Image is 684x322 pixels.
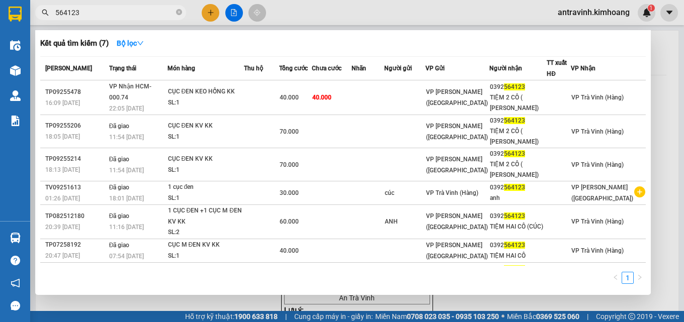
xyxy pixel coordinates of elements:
input: Tìm tên, số ĐT hoặc mã đơn [55,7,174,18]
span: VP Gửi [425,65,445,72]
span: VP Trà Vinh (Hàng) [28,43,98,53]
span: 11:16 [DATE] [109,224,144,231]
div: 1 cục đen [168,263,243,274]
span: 564123 [504,150,525,157]
span: VP [PERSON_NAME] ([GEOGRAPHIC_DATA]) [426,156,488,174]
span: 18:01 [DATE] [109,195,144,202]
span: Đã giao [109,212,130,220]
div: 0392 [490,240,546,251]
span: Chưa cước [312,65,341,72]
span: VP [PERSON_NAME] ([GEOGRAPHIC_DATA]) [571,265,633,283]
div: ANH [385,217,425,227]
div: 1 cục đen [168,182,243,193]
div: 0392 [490,116,546,126]
span: VP Nhận [571,65,595,72]
span: message [11,301,20,310]
span: Đã giao [109,156,130,163]
button: left [610,272,622,284]
strong: BIÊN NHẬN GỬI HÀNG [34,6,117,15]
span: Người gửi [384,65,412,72]
span: TIỆM 2 CÔ ( [PERSON_NAME]) [4,54,98,73]
span: 40.000 [280,94,299,101]
img: warehouse-icon [10,65,21,76]
span: 60.000 [280,218,299,225]
span: Trạng thái [109,65,136,72]
div: TIỆM 2 CÔ ( [PERSON_NAME]) [490,126,546,147]
h3: Kết quả tìm kiếm ( 7 ) [40,38,109,49]
span: Đã giao [109,123,130,130]
span: VP Nhận HCM-000.74 [109,83,151,101]
span: 70.000 [280,161,299,168]
span: 11:54 [DATE] [109,134,144,141]
span: close-circle [176,8,182,18]
span: VP Trà Vinh (Hàng) [426,189,478,196]
span: 70.000 [280,128,299,135]
span: 16:09 [DATE] [45,99,80,106]
div: TIỆM HAI CÔ [490,251,546,261]
div: CỤC ĐEN KV KK [168,121,243,132]
span: 564123 [504,212,525,220]
div: TP09255206 [45,121,106,131]
span: 18:13 [DATE] [45,166,80,173]
span: search [42,9,49,16]
span: Đã giao [109,265,130,272]
span: VP [PERSON_NAME] ([GEOGRAPHIC_DATA]) [426,123,488,141]
span: question-circle [11,256,20,265]
span: VP [PERSON_NAME] ([GEOGRAPHIC_DATA]) - [4,20,94,39]
span: Món hàng [167,65,195,72]
img: solution-icon [10,116,21,126]
span: VP [PERSON_NAME] ([GEOGRAPHIC_DATA]) [426,212,488,231]
div: TIỆM 2 CÔ ( [PERSON_NAME]) [490,92,546,114]
span: 564123 [504,242,525,249]
div: CỤC M ĐEN KV KK [168,240,243,251]
span: VP Trà Vinh (Hàng) [571,94,624,101]
div: 0392 [490,149,546,159]
span: Đã giao [109,184,130,191]
span: 0392564123 - [4,54,98,73]
li: Next Page [634,272,646,284]
strong: Bộ lọc [117,39,144,47]
span: TT xuất HĐ [547,59,567,77]
div: 0392 [490,182,546,193]
span: 564123 [504,184,525,191]
span: 20:47 [DATE] [45,252,80,259]
div: SL: 1 [168,132,243,143]
a: 1 [622,272,633,283]
span: VP [PERSON_NAME] ([GEOGRAPHIC_DATA]) [426,88,488,106]
div: TP09255214 [45,154,106,164]
span: 07:54 [DATE] [109,253,144,260]
span: Tổng cước [279,65,308,72]
span: 564123 [504,117,525,124]
span: 18:05 [DATE] [45,133,80,140]
div: anh [490,193,546,203]
div: SL: 2 [168,227,243,238]
span: VP Trà Vinh (Hàng) [571,218,624,225]
span: 30.000 [280,189,299,196]
div: SL: 1 [168,165,243,176]
span: VP Trà Vinh (Hàng) [571,161,624,168]
span: VP [PERSON_NAME] ([GEOGRAPHIC_DATA]) [426,242,488,260]
span: down [137,40,144,47]
button: right [634,272,646,284]
img: warehouse-icon [10,40,21,51]
span: KO BAO HƯ ƯỚT [26,75,91,84]
div: SL: 1 [168,193,243,204]
div: CỤC ĐEN KEO HỒNG KK [168,86,243,97]
li: Previous Page [610,272,622,284]
div: SL: 1 [168,97,243,109]
span: 564123 [504,265,525,272]
div: TP082512180 [45,211,106,222]
span: 20:39 [DATE] [45,224,80,231]
div: TP09255478 [45,87,106,97]
span: 40.000 [280,247,299,254]
div: TV09251613 [45,182,106,193]
div: cúc [385,188,425,198]
span: close-circle [176,9,182,15]
span: VP Trà Vinh (Hàng) [571,247,624,254]
span: left [613,274,619,280]
span: GIAO: [4,75,91,84]
p: NHẬN: [4,43,147,53]
li: 1 [622,272,634,284]
div: CỤC ĐEN KV KK [168,154,243,165]
img: logo-vxr [9,7,22,22]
